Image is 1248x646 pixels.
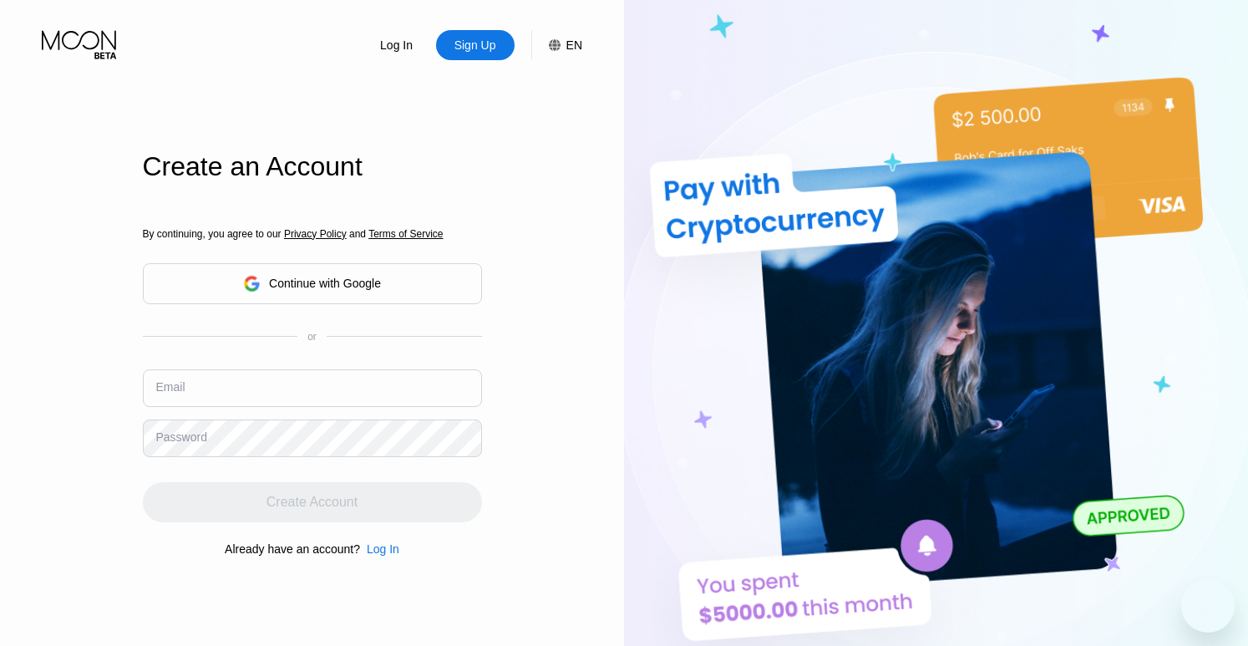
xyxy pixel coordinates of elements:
div: Continue with Google [269,277,381,290]
span: Privacy Policy [284,228,347,240]
div: or [307,331,317,343]
div: Log In [358,30,436,60]
span: and [347,228,369,240]
div: Sign Up [436,30,515,60]
div: Log In [367,542,399,556]
iframe: 启动消息传送窗口的按钮 [1181,579,1235,633]
div: Password [156,430,207,444]
div: By continuing, you agree to our [143,228,482,240]
div: EN [566,38,582,52]
div: EN [531,30,582,60]
span: Terms of Service [368,228,443,240]
div: Already have an account? [225,542,360,556]
div: Sign Up [453,37,498,53]
div: Log In [360,542,399,556]
div: Log In [378,37,414,53]
div: Email [156,380,185,394]
div: Continue with Google [143,263,482,304]
div: Create an Account [143,151,482,182]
